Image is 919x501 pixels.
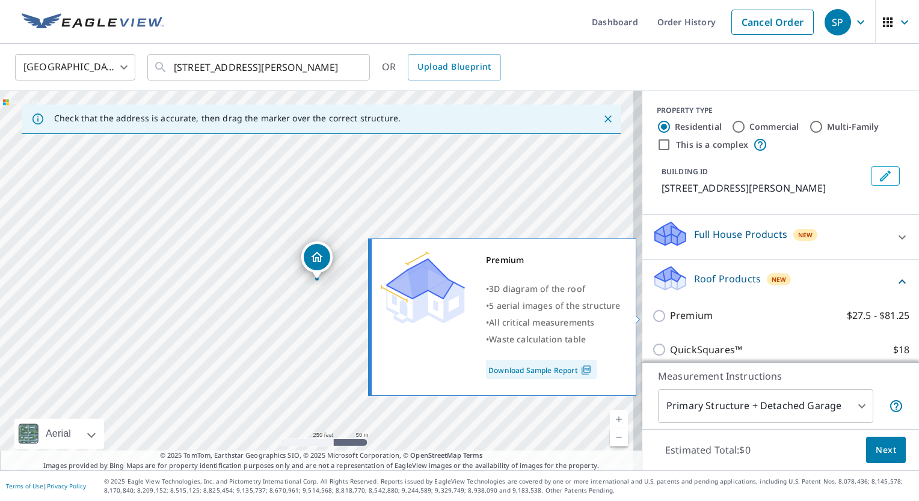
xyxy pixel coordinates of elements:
[14,419,104,449] div: Aerial
[578,365,594,375] img: Pdf Icon
[600,111,616,127] button: Close
[694,227,787,241] p: Full House Products
[15,50,135,84] div: [GEOGRAPHIC_DATA]
[772,275,787,284] span: New
[42,419,75,449] div: Aerial
[417,59,491,74] span: Upload Blueprint
[6,482,43,490] a: Terms of Use
[670,342,742,357] p: QuickSquares™
[54,113,401,124] p: Check that the address is accurate, then drag the marker over the correct structure.
[670,308,713,323] p: Premium
[694,272,761,286] p: Roof Products
[893,342,909,357] p: $18
[675,121,722,133] label: Residential
[610,410,628,428] a: Current Level 17, Zoom In
[104,477,913,495] p: © 2025 Eagle View Technologies, Inc. and Pictometry International Corp. All Rights Reserved. Repo...
[652,220,909,254] div: Full House ProductsNew
[489,333,586,345] span: Waste calculation table
[662,166,708,177] p: BUILDING ID
[889,399,903,413] span: Your report will include the primary structure and a detached garage if one exists.
[652,264,909,299] div: Roof ProductsNew
[610,428,628,446] a: Current Level 17, Zoom Out
[798,230,813,240] span: New
[174,50,345,84] input: Search by address or latitude-longitude
[847,308,909,323] p: $27.5 - $81.25
[731,10,814,35] a: Cancel Order
[6,482,86,490] p: |
[489,283,585,294] span: 3D diagram of the roof
[486,252,621,269] div: Premium
[866,437,906,464] button: Next
[489,300,620,311] span: 5 aerial images of the structure
[301,241,333,279] div: Dropped pin, building 1, Residential property, 640 Spruce Tree Dr Cary, IL 60013
[463,451,483,460] a: Terms
[876,443,896,458] span: Next
[658,389,873,423] div: Primary Structure + Detached Garage
[656,437,760,463] p: Estimated Total: $0
[827,121,879,133] label: Multi-Family
[22,13,164,31] img: EV Logo
[486,314,621,331] div: •
[486,297,621,314] div: •
[489,317,594,328] span: All critical measurements
[160,451,483,461] span: © 2025 TomTom, Earthstar Geographics SIO, © 2025 Microsoft Corporation, ©
[486,331,621,348] div: •
[47,482,86,490] a: Privacy Policy
[662,181,866,195] p: [STREET_ADDRESS][PERSON_NAME]
[382,54,501,80] div: OR
[486,281,621,297] div: •
[381,252,465,324] img: Premium
[408,54,500,80] a: Upload Blueprint
[486,360,597,379] a: Download Sample Report
[410,451,461,460] a: OpenStreetMap
[749,121,799,133] label: Commercial
[658,369,903,383] p: Measurement Instructions
[657,105,905,116] div: PROPERTY TYPE
[825,9,851,35] div: SP
[676,139,748,151] label: This is a complex
[871,166,900,186] button: Edit building 1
